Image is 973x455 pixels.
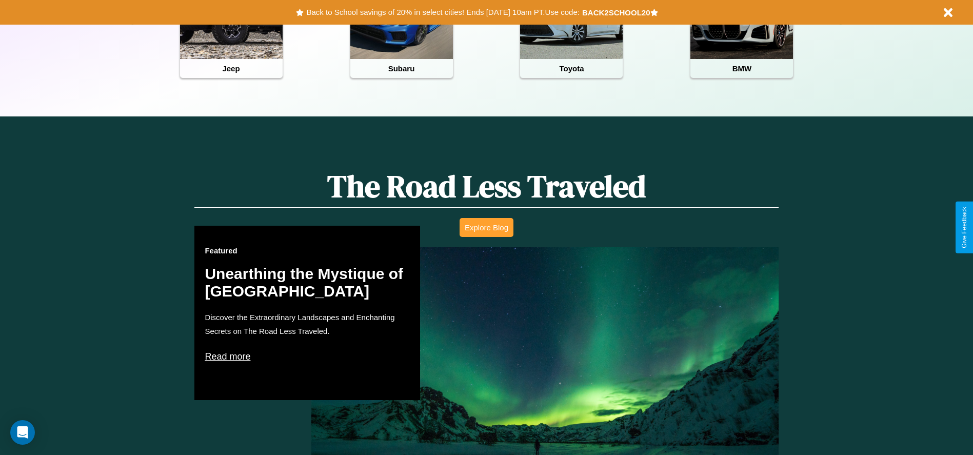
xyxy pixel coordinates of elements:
[180,59,283,78] h4: Jeep
[460,218,513,237] button: Explore Blog
[205,310,410,338] p: Discover the Extraordinary Landscapes and Enchanting Secrets on The Road Less Traveled.
[205,246,410,255] h3: Featured
[690,59,793,78] h4: BMW
[205,348,410,365] p: Read more
[304,5,582,19] button: Back to School savings of 20% in select cities! Ends [DATE] 10am PT.Use code:
[10,420,35,445] div: Open Intercom Messenger
[205,265,410,300] h2: Unearthing the Mystique of [GEOGRAPHIC_DATA]
[350,59,453,78] h4: Subaru
[961,207,968,248] div: Give Feedback
[582,8,650,17] b: BACK2SCHOOL20
[194,165,778,208] h1: The Road Less Traveled
[520,59,623,78] h4: Toyota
